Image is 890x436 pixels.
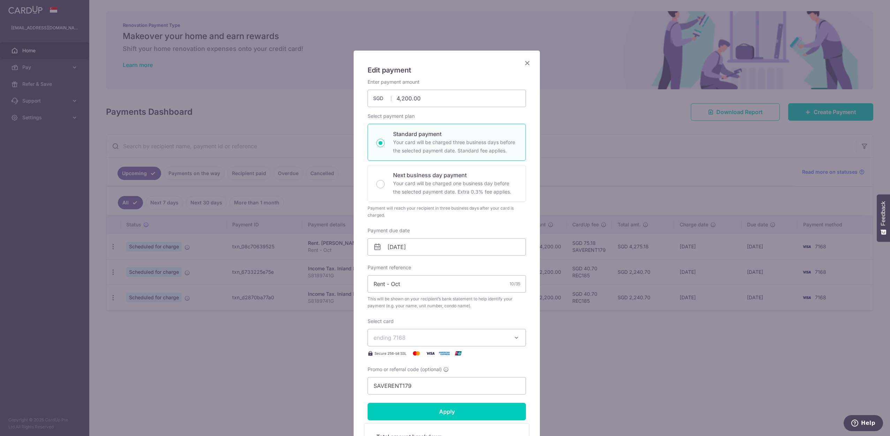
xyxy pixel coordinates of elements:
input: 0.00 [368,90,526,107]
span: Feedback [880,201,887,226]
iframe: Opens a widget where you can find more information [843,415,883,433]
button: Feedback - Show survey [877,194,890,242]
span: This will be shown on your recipient’s bank statement to help identify your payment (e.g. your na... [368,295,526,309]
img: UnionPay [451,349,465,358]
p: Standard payment [393,130,517,138]
p: Next business day payment [393,171,517,179]
img: Mastercard [409,349,423,358]
p: Your card will be charged three business days before the selected payment date. Standard fee appl... [393,138,517,155]
div: 10/35 [510,280,520,287]
label: Enter payment amount [368,78,420,85]
input: DD / MM / YYYY [368,238,526,256]
span: ending 7168 [374,334,406,341]
button: ending 7168 [368,329,526,346]
button: Close [523,59,531,67]
p: Your card will be charged one business day before the selected payment date. Extra 0.3% fee applies. [393,179,517,196]
label: Payment due date [368,227,410,234]
label: Payment reference [368,264,411,271]
input: Apply [368,403,526,420]
h5: Edit payment [368,65,526,76]
label: Select card [368,318,394,325]
label: Select payment plan [368,113,415,120]
div: Payment will reach your recipient in three business days after your card is charged. [368,205,526,219]
span: Secure 256-bit SSL [375,351,407,356]
img: American Express [437,349,451,358]
span: Promo or referral code (optional) [368,366,442,373]
img: Visa [423,349,437,358]
span: SGD [373,95,391,102]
